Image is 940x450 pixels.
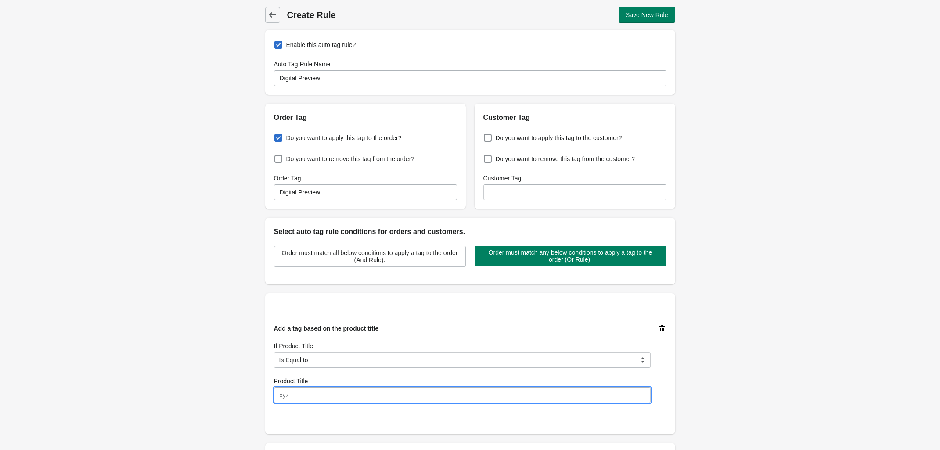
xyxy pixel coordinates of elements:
[496,133,622,142] span: Do you want to apply this tag to the customer?
[274,377,308,385] label: Product Title
[286,133,402,142] span: Do you want to apply this tag to the order?
[483,112,666,123] h2: Customer Tag
[286,40,356,49] span: Enable this auto tag rule?
[483,174,522,183] label: Customer Tag
[287,9,470,21] h1: Create Rule
[475,246,666,266] button: Order must match any below conditions to apply a tag to the order (Or Rule).
[626,11,668,18] span: Save New Rule
[274,387,651,403] input: xyz
[619,7,675,23] button: Save New Rule
[281,249,458,263] span: Order must match all below conditions to apply a tag to the order (And Rule).
[274,325,379,332] span: Add a tag based on the product title
[286,155,415,163] span: Do you want to remove this tag from the order?
[274,342,313,350] label: If Product Title
[274,60,331,68] label: Auto Tag Rule Name
[274,174,301,183] label: Order Tag
[274,227,666,237] h2: Select auto tag rule conditions for orders and customers.
[274,112,457,123] h2: Order Tag
[274,246,466,267] button: Order must match all below conditions to apply a tag to the order (And Rule).
[496,155,635,163] span: Do you want to remove this tag from the customer?
[482,249,659,263] span: Order must match any below conditions to apply a tag to the order (Or Rule).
